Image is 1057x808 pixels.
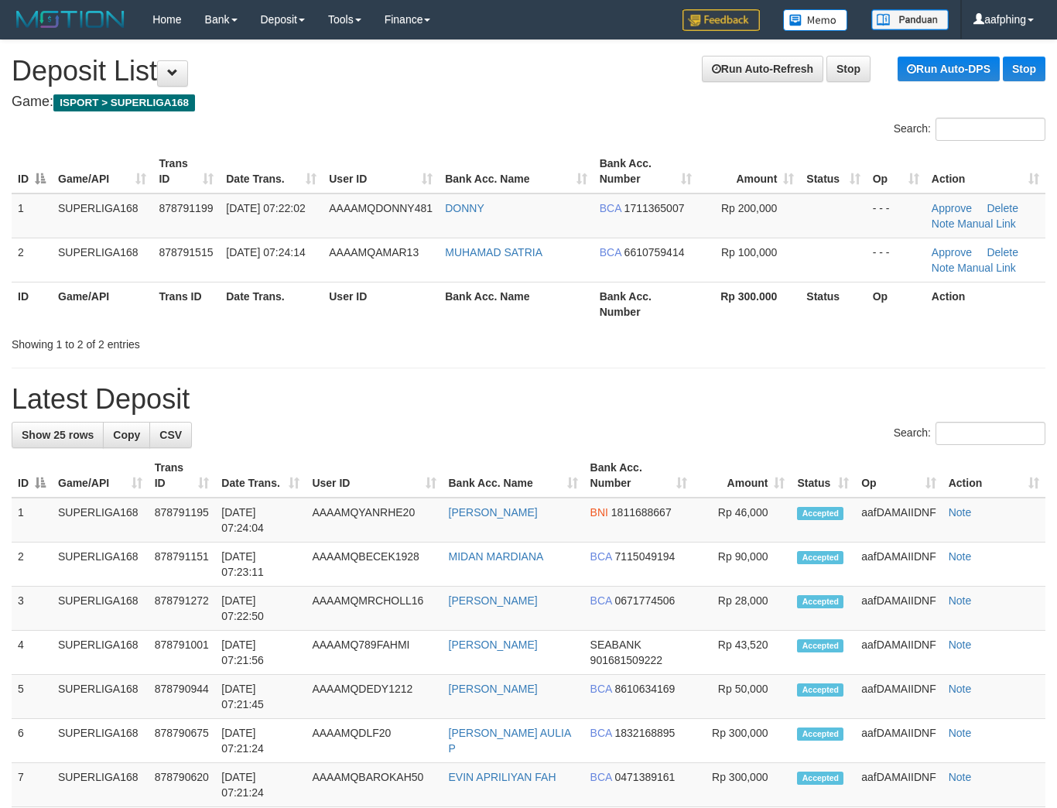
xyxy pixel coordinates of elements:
th: User ID: activate to sort column ascending [323,149,439,193]
span: Copy 901681509222 to clipboard [590,654,662,666]
th: Op: activate to sort column ascending [855,454,942,498]
td: 878790944 [149,675,216,719]
th: Amount: activate to sort column ascending [698,149,800,193]
label: Search: [894,422,1045,445]
th: Amount: activate to sort column ascending [693,454,791,498]
td: Rp 28,000 [693,587,791,631]
th: Action: activate to sort column ascending [942,454,1045,498]
a: [PERSON_NAME] [449,683,538,695]
a: MIDAN MARDIANA [449,550,544,563]
a: EVIN APRILIYAN FAH [449,771,556,783]
th: ID: activate to sort column descending [12,149,52,193]
a: Note [949,683,972,695]
th: Bank Acc. Number [593,282,699,326]
td: 4 [12,631,52,675]
span: Copy [113,429,140,441]
th: Status: activate to sort column ascending [791,454,855,498]
td: SUPERLIGA168 [52,543,149,587]
span: BCA [600,246,621,258]
input: Search: [936,422,1045,445]
td: [DATE] 07:21:56 [215,631,306,675]
a: Run Auto-Refresh [702,56,823,82]
td: aafDAMAIIDNF [855,719,942,763]
span: [DATE] 07:24:14 [226,246,305,258]
td: Rp 43,520 [693,631,791,675]
td: 878790620 [149,763,216,807]
td: 6 [12,719,52,763]
span: BNI [590,506,608,519]
td: AAAAMQBECEK1928 [306,543,442,587]
span: Copy 6610759414 to clipboard [624,246,685,258]
img: Button%20Memo.svg [783,9,848,31]
th: Bank Acc. Name: activate to sort column ascending [439,149,593,193]
img: Feedback.jpg [682,9,760,31]
td: 1 [12,193,52,238]
label: Search: [894,118,1045,141]
td: AAAAMQYANRHE20 [306,498,442,543]
td: SUPERLIGA168 [52,587,149,631]
td: 1 [12,498,52,543]
th: Game/API: activate to sort column ascending [52,454,149,498]
a: [PERSON_NAME] AULIA P [449,727,571,755]
a: CSV [149,422,192,448]
th: Trans ID: activate to sort column ascending [149,454,216,498]
td: SUPERLIGA168 [52,675,149,719]
th: Date Trans. [220,282,323,326]
td: [DATE] 07:23:11 [215,543,306,587]
td: aafDAMAIIDNF [855,675,942,719]
td: [DATE] 07:21:45 [215,675,306,719]
th: Trans ID: activate to sort column ascending [152,149,220,193]
th: Bank Acc. Number: activate to sort column ascending [593,149,699,193]
h1: Deposit List [12,56,1045,87]
td: 3 [12,587,52,631]
span: Copy 0471389161 to clipboard [615,771,676,783]
td: SUPERLIGA168 [52,631,149,675]
th: User ID: activate to sort column ascending [306,454,442,498]
td: SUPERLIGA168 [52,238,152,282]
span: 878791515 [159,246,213,258]
span: Copy 8610634169 to clipboard [615,683,676,695]
td: aafDAMAIIDNF [855,631,942,675]
a: Approve [932,202,972,214]
span: AAAAMQDONNY481 [329,202,433,214]
a: MUHAMAD SATRIA [445,246,542,258]
span: BCA [590,683,612,695]
a: Note [932,262,955,274]
span: Accepted [797,595,843,608]
td: Rp 300,000 [693,719,791,763]
img: MOTION_logo.png [12,8,129,31]
span: SEABANK [590,639,641,651]
td: 2 [12,543,52,587]
td: SUPERLIGA168 [52,498,149,543]
th: Op: activate to sort column ascending [867,149,925,193]
img: panduan.png [871,9,949,30]
span: 878791199 [159,202,213,214]
a: Note [949,771,972,783]
th: Action: activate to sort column ascending [925,149,1045,193]
td: aafDAMAIIDNF [855,543,942,587]
span: Accepted [797,683,843,697]
a: Stop [1003,56,1045,81]
span: Accepted [797,507,843,520]
span: Show 25 rows [22,429,94,441]
td: [DATE] 07:21:24 [215,763,306,807]
span: AAAAMQAMAR13 [329,246,419,258]
h4: Game: [12,94,1045,110]
td: 7 [12,763,52,807]
span: BCA [600,202,621,214]
td: AAAAMQDEDY1212 [306,675,442,719]
td: aafDAMAIIDNF [855,763,942,807]
a: Run Auto-DPS [898,56,1000,81]
td: - - - [867,193,925,238]
td: 5 [12,675,52,719]
td: AAAAMQDLF20 [306,719,442,763]
td: - - - [867,238,925,282]
a: Manual Link [957,217,1016,230]
a: Manual Link [957,262,1016,274]
td: SUPERLIGA168 [52,193,152,238]
td: 878790675 [149,719,216,763]
a: DONNY [445,202,484,214]
td: SUPERLIGA168 [52,719,149,763]
th: Game/API: activate to sort column ascending [52,149,152,193]
th: Trans ID [152,282,220,326]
